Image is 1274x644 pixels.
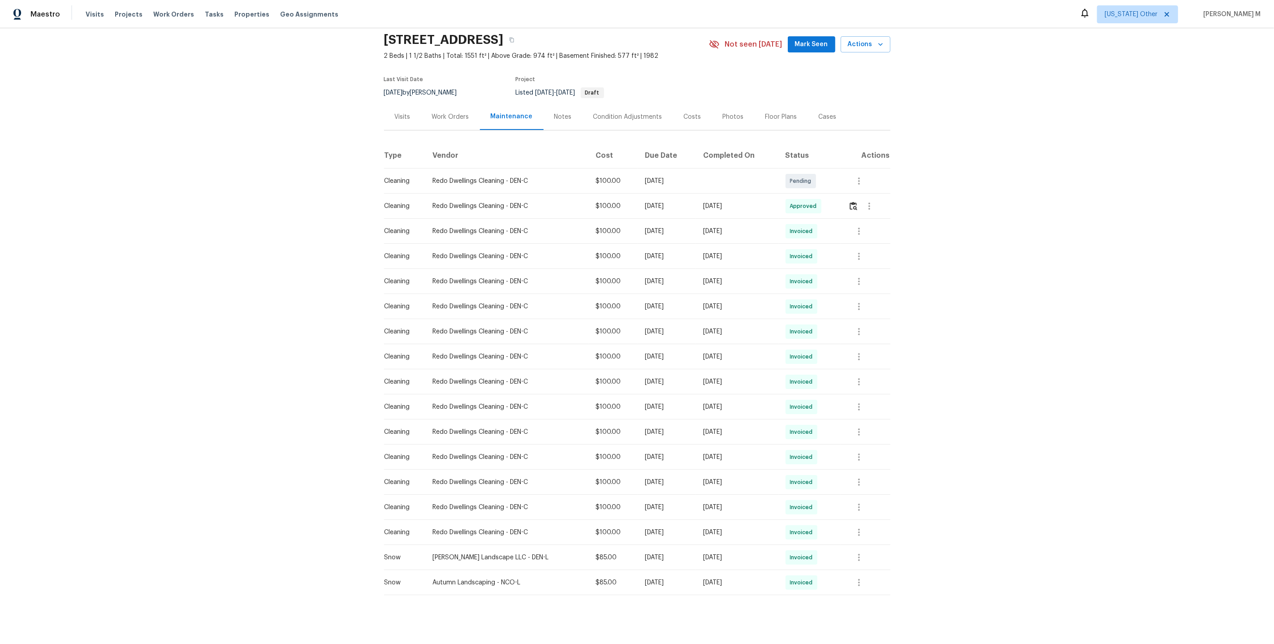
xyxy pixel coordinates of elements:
[645,553,689,562] div: [DATE]
[596,177,631,186] div: $100.00
[432,528,581,537] div: Redo Dwellings Cleaning - DEN-C
[703,227,771,236] div: [DATE]
[645,302,689,311] div: [DATE]
[86,10,104,19] span: Visits
[384,528,419,537] div: Cleaning
[384,453,419,462] div: Cleaning
[850,202,857,210] img: Review Icon
[819,112,837,121] div: Cases
[790,528,816,537] span: Invoiced
[384,52,709,61] span: 2 Beds | 1 1/2 Baths | Total: 1551 ft² | Above Grade: 974 ft² | Basement Finished: 577 ft² | 1982
[725,40,782,49] span: Not seen [DATE]
[645,578,689,587] div: [DATE]
[384,327,419,336] div: Cleaning
[115,10,143,19] span: Projects
[384,402,419,411] div: Cleaning
[645,377,689,386] div: [DATE]
[516,90,604,96] span: Listed
[790,302,816,311] span: Invoiced
[384,87,468,98] div: by [PERSON_NAME]
[536,90,554,96] span: [DATE]
[790,553,816,562] span: Invoiced
[638,143,696,169] th: Due Date
[790,327,816,336] span: Invoiced
[848,195,859,217] button: Review Icon
[596,377,631,386] div: $100.00
[790,277,816,286] span: Invoiced
[703,528,771,537] div: [DATE]
[432,377,581,386] div: Redo Dwellings Cleaning - DEN-C
[395,112,410,121] div: Visits
[432,352,581,361] div: Redo Dwellings Cleaning - DEN-C
[384,143,426,169] th: Type
[432,202,581,211] div: Redo Dwellings Cleaning - DEN-C
[1200,10,1261,19] span: [PERSON_NAME] M
[703,277,771,286] div: [DATE]
[703,252,771,261] div: [DATE]
[703,453,771,462] div: [DATE]
[645,453,689,462] div: [DATE]
[790,227,816,236] span: Invoiced
[696,143,778,169] th: Completed On
[848,39,883,50] span: Actions
[384,428,419,437] div: Cleaning
[684,112,701,121] div: Costs
[790,428,816,437] span: Invoiced
[432,302,581,311] div: Redo Dwellings Cleaning - DEN-C
[703,402,771,411] div: [DATE]
[432,503,581,512] div: Redo Dwellings Cleaning - DEN-C
[384,90,403,96] span: [DATE]
[790,402,816,411] span: Invoiced
[703,478,771,487] div: [DATE]
[596,277,631,286] div: $100.00
[432,252,581,261] div: Redo Dwellings Cleaning - DEN-C
[645,402,689,411] div: [DATE]
[790,202,821,211] span: Approved
[703,302,771,311] div: [DATE]
[234,10,269,19] span: Properties
[425,143,588,169] th: Vendor
[645,227,689,236] div: [DATE]
[790,177,815,186] span: Pending
[432,112,469,121] div: Work Orders
[723,112,744,121] div: Photos
[790,252,816,261] span: Invoiced
[536,90,575,96] span: -
[790,377,816,386] span: Invoiced
[205,11,224,17] span: Tasks
[596,252,631,261] div: $100.00
[432,553,581,562] div: [PERSON_NAME] Landscape LLC - DEN-L
[384,478,419,487] div: Cleaning
[432,478,581,487] div: Redo Dwellings Cleaning - DEN-C
[432,227,581,236] div: Redo Dwellings Cleaning - DEN-C
[596,503,631,512] div: $100.00
[841,143,890,169] th: Actions
[703,578,771,587] div: [DATE]
[645,327,689,336] div: [DATE]
[491,112,533,121] div: Maintenance
[432,428,581,437] div: Redo Dwellings Cleaning - DEN-C
[645,277,689,286] div: [DATE]
[596,327,631,336] div: $100.00
[516,77,536,82] span: Project
[384,202,419,211] div: Cleaning
[557,90,575,96] span: [DATE]
[384,35,504,44] h2: [STREET_ADDRESS]
[778,143,841,169] th: Status
[554,112,572,121] div: Notes
[596,453,631,462] div: $100.00
[790,352,816,361] span: Invoiced
[645,202,689,211] div: [DATE]
[596,227,631,236] div: $100.00
[596,553,631,562] div: $85.00
[841,36,890,53] button: Actions
[384,77,423,82] span: Last Visit Date
[790,478,816,487] span: Invoiced
[596,352,631,361] div: $100.00
[790,453,816,462] span: Invoiced
[788,36,835,53] button: Mark Seen
[30,10,60,19] span: Maestro
[703,202,771,211] div: [DATE]
[765,112,797,121] div: Floor Plans
[703,327,771,336] div: [DATE]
